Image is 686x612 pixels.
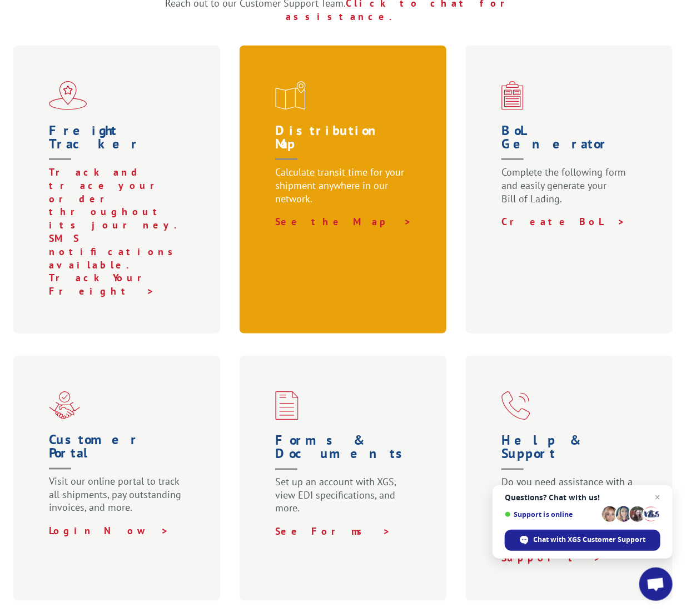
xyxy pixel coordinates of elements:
p: Do you need assistance with a specific issue? We’re here and ready to help. [501,476,642,525]
span: Support is online [505,510,598,519]
div: Chat with XGS Customer Support [505,530,660,551]
h1: Freight Tracker [49,124,189,166]
p: Complete the following form and easily generate your Bill of Lading. [501,166,642,215]
h1: Forms & Documents [275,434,415,476]
h1: Customer Portal [49,434,189,475]
span: Close chat [651,491,664,504]
h1: Help & Support [501,434,642,476]
a: Contact Customer Support > [501,525,602,565]
a: Freight Tracker Track and trace your order throughout its journey. SMS notifications available. [49,124,189,271]
img: xgs-icon-distribution-map-red [275,81,306,110]
p: Set up an account with XGS, view EDI specifications, and more. [275,476,415,525]
h1: Distribution Map [275,124,415,166]
a: See the Map > [275,215,412,228]
a: Create BoL > [501,215,625,228]
img: xgs-icon-bo-l-generator-red [501,81,524,110]
img: xgs-icon-help-and-support-red [501,391,530,420]
a: Login Now > [49,525,169,538]
a: Track Your Freight > [49,271,157,297]
img: xgs-icon-credit-financing-forms-red [275,391,299,420]
p: Visit our online portal to track all shipments, pay outstanding invoices, and more. [49,475,189,525]
h1: BoL Generator [501,124,642,166]
span: Questions? Chat with us! [505,493,660,502]
img: xgs-icon-partner-red (1) [49,391,80,420]
div: Open chat [639,568,673,601]
p: Calculate transit time for your shipment anywhere in our network. [275,166,415,215]
img: xgs-icon-flagship-distribution-model-red [49,81,87,110]
a: See Forms > [275,525,391,538]
p: Track and trace your order throughout its journey. SMS notifications available. [49,166,189,271]
span: Chat with XGS Customer Support [534,535,646,545]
